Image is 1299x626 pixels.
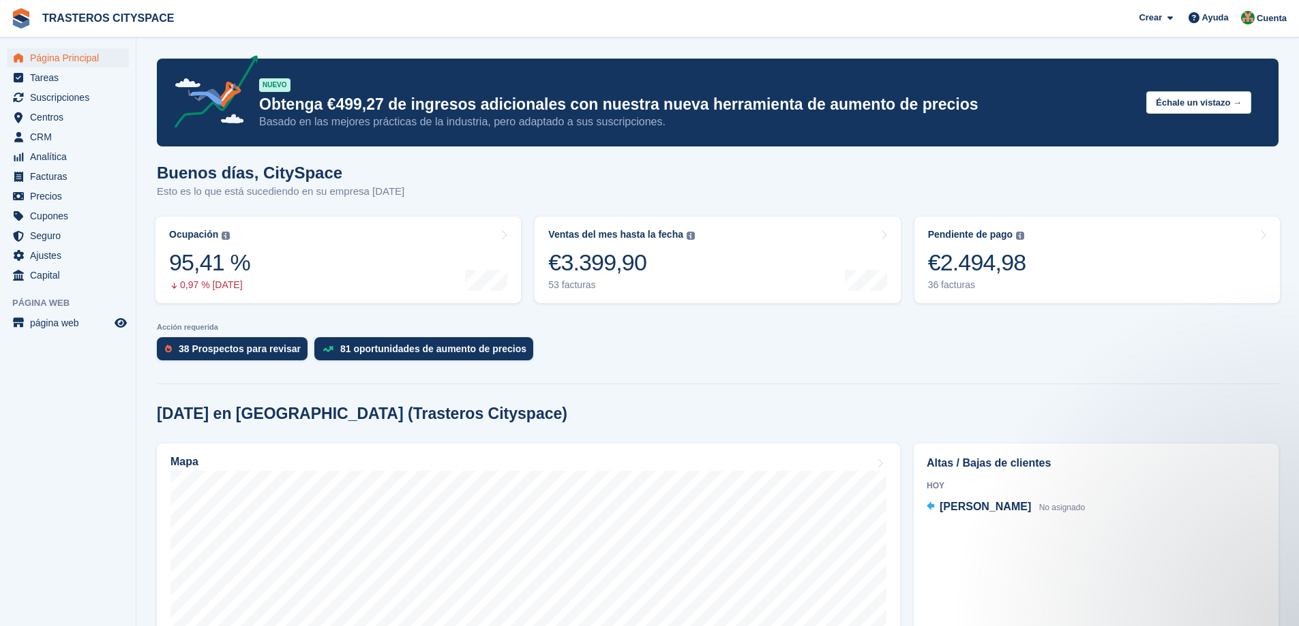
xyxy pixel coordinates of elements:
h2: [DATE] en [GEOGRAPHIC_DATA] (Trasteros Cityspace) [157,405,567,423]
a: menu [7,127,129,146]
a: 38 Prospectos para revisar [157,337,314,367]
span: Suscripciones [30,88,112,107]
span: Centros [30,108,112,127]
span: Página Principal [30,48,112,67]
img: prospect-51fa495bee0391a8d652442698ab0144808aea92771e9ea1ae160a38d050c398.svg [165,345,172,353]
p: Esto es lo que está sucediendo en su empresa [DATE] [157,184,404,200]
span: Crear [1139,11,1162,25]
img: price_increase_opportunities-93ffe204e8149a01c8c9dc8f82e8f89637d9d84a8eef4429ea346261dce0b2c0.svg [323,346,333,352]
button: Échale un vistazo → [1146,91,1251,114]
img: price-adjustments-announcement-icon-8257ccfd72463d97f412b2fc003d46551f7dbcb40ab6d574587a9cd5c0d94... [163,55,258,133]
span: Cuenta [1257,12,1287,25]
img: stora-icon-8386f47178a22dfd0bd8f6a31ec36ba5ce8667c1dd55bd0f319d3a0aa187defe.svg [11,8,31,29]
div: 38 Prospectos para revisar [179,343,301,354]
img: icon-info-grey-7440780725fd019a000dd9b08b2336e03edf1995a4989e88bcd33f0948082b44.svg [687,232,695,240]
span: Ayuda [1202,11,1229,25]
div: 0,97 % [DATE] [169,279,250,291]
span: Seguro [30,226,112,245]
a: menu [7,246,129,265]
span: Ajustes [30,246,112,265]
a: [PERSON_NAME] No asignado [927,499,1085,516]
a: menú [7,313,129,332]
a: menu [7,48,129,67]
h2: Mapa [170,456,198,468]
a: menu [7,226,129,245]
div: Hoy [927,480,1266,492]
h2: Altas / Bajas de clientes [927,455,1266,471]
div: €3.399,90 [548,249,695,277]
span: página web [30,313,112,332]
a: menu [7,266,129,285]
a: menu [7,68,129,87]
span: CRM [30,127,112,146]
a: menu [7,187,129,206]
a: menu [7,167,129,186]
a: Vista previa de la tienda [113,315,129,331]
a: menu [7,147,129,166]
span: Tareas [30,68,112,87]
a: Pendiente de pago €2.494,98 36 facturas [914,217,1280,303]
a: 81 oportunidades de aumento de precios [314,337,540,367]
p: Obtenga €499,27 de ingresos adicionales con nuestra nueva herramienta de aumento de precios [259,95,1135,114]
a: TRASTEROS CITYSPACE [37,7,180,29]
span: [PERSON_NAME] [940,501,1031,512]
span: Página web [12,296,136,310]
div: Ocupación [169,229,218,240]
span: Precios [30,187,112,206]
a: menu [7,206,129,225]
a: Ventas del mes hasta la fecha €3.399,90 53 facturas [535,217,900,303]
span: Facturas [30,167,112,186]
a: menu [7,108,129,127]
span: Cupones [30,206,112,225]
img: icon-info-grey-7440780725fd019a000dd9b08b2336e03edf1995a4989e88bcd33f0948082b44.svg [222,232,230,240]
div: 95,41 % [169,249,250,277]
div: 36 facturas [928,279,1026,291]
div: €2.494,98 [928,249,1026,277]
img: icon-info-grey-7440780725fd019a000dd9b08b2336e03edf1995a4989e88bcd33f0948082b44.svg [1016,232,1024,240]
p: Acción requerida [157,323,1279,332]
a: menu [7,88,129,107]
h1: Buenos días, CitySpace [157,163,404,182]
div: NUEVO [259,78,290,92]
span: Analítica [30,147,112,166]
a: Ocupación 95,41 % 0,97 % [DATE] [155,217,521,303]
div: Ventas del mes hasta la fecha [548,229,683,240]
div: 81 oportunidades de aumento de precios [340,343,526,354]
div: 53 facturas [548,279,695,291]
span: Capital [30,266,112,285]
span: No asignado [1039,503,1085,512]
div: Pendiente de pago [928,229,1013,240]
img: CitySpace [1241,11,1255,25]
p: Basado en las mejores prácticas de la industria, pero adaptado a sus suscripciones. [259,114,1135,129]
